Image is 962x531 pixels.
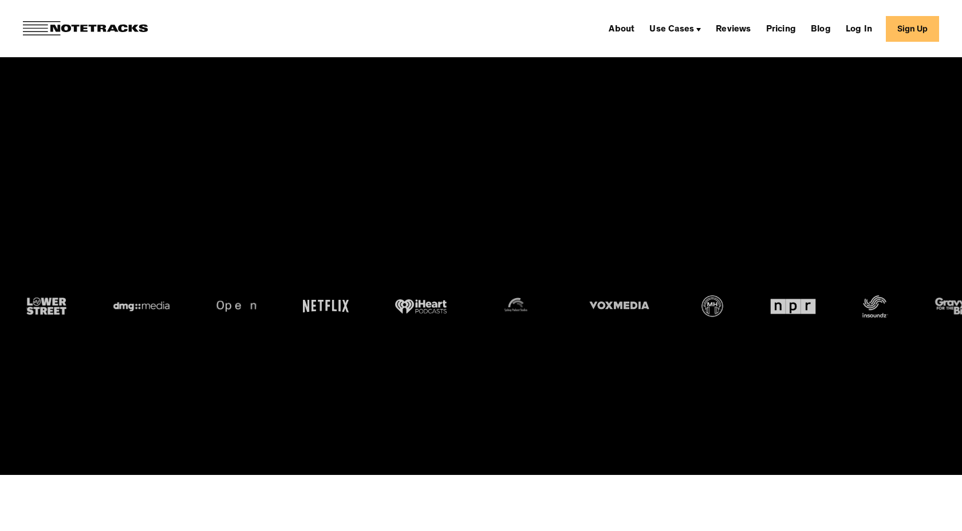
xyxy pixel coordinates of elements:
a: Blog [806,19,835,38]
div: Use Cases [649,25,694,34]
a: About [604,19,639,38]
a: Reviews [711,19,755,38]
a: Pricing [762,19,801,38]
a: Sign Up [886,16,939,42]
a: Log In [841,19,877,38]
